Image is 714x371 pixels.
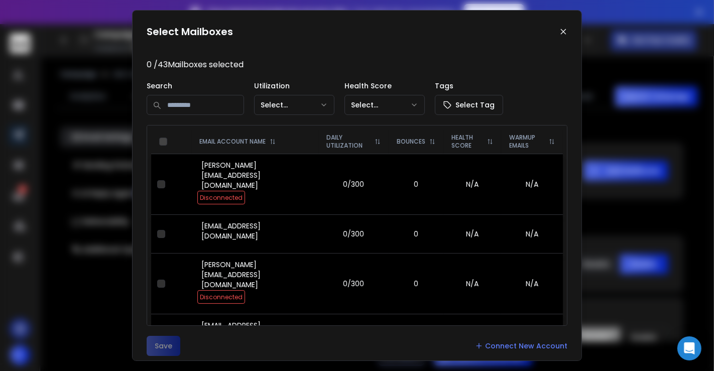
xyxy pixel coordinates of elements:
[395,279,437,289] p: 0
[201,260,312,290] p: [PERSON_NAME][EMAIL_ADDRESS][DOMAIN_NAME]
[435,81,503,91] p: Tags
[201,320,312,340] p: [EMAIL_ADDRESS][DOMAIN_NAME]
[344,95,425,115] button: Select...
[677,336,701,360] div: Open Intercom Messenger
[318,214,389,253] td: 0/300
[395,229,437,239] p: 0
[318,314,389,352] td: 15/15
[326,134,371,150] p: DAILY UTILIZATION
[197,191,245,204] span: Disconnected
[475,341,567,351] a: Connect New Account
[318,253,389,314] td: 0/300
[501,314,563,352] td: N/A
[449,229,495,239] p: N/A
[509,134,545,150] p: WARMUP EMAILS
[254,95,334,115] button: Select...
[147,25,233,39] h1: Select Mailboxes
[501,154,563,214] td: N/A
[254,81,334,91] p: Utilization
[199,138,310,146] div: EMAIL ACCOUNT NAME
[147,59,567,71] p: 0 / 43 Mailboxes selected
[201,221,312,241] p: [EMAIL_ADDRESS][DOMAIN_NAME]
[501,253,563,314] td: N/A
[318,154,389,214] td: 0/300
[451,134,483,150] p: HEALTH SCORE
[344,81,425,91] p: Health Score
[147,81,244,91] p: Search
[397,138,425,146] p: BOUNCES
[449,279,495,289] p: N/A
[395,179,437,189] p: 0
[201,160,312,190] p: [PERSON_NAME][EMAIL_ADDRESS][DOMAIN_NAME]
[449,179,495,189] p: N/A
[197,290,245,304] span: Disconnected
[435,95,503,115] button: Select Tag
[501,214,563,253] td: N/A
